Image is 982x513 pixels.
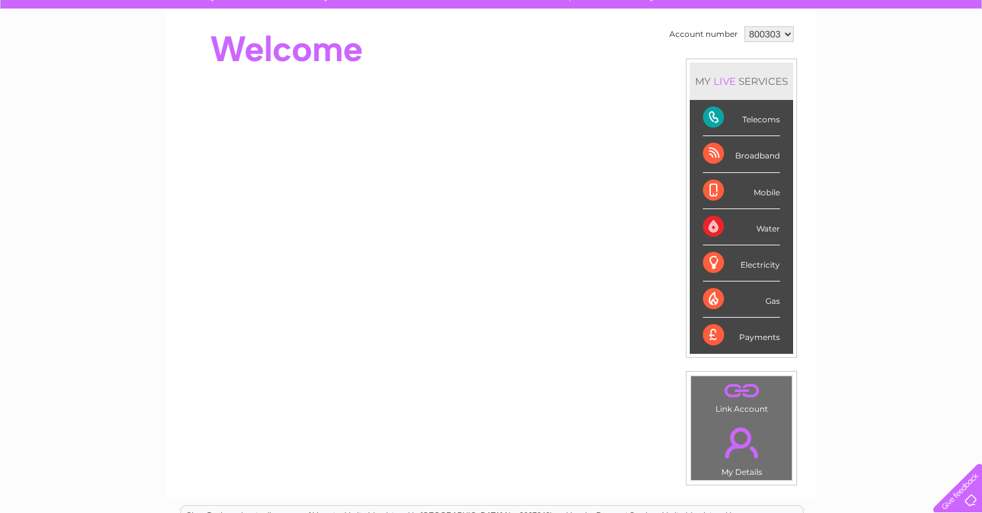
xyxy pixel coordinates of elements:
div: Gas [703,281,780,318]
a: Telecoms [820,56,860,66]
a: . [694,379,788,403]
a: 0333 014 3131 [734,7,825,23]
div: Clear Business is a trading name of Verastar Limited (registered in [GEOGRAPHIC_DATA] No. 3667643... [181,7,803,64]
td: Account number [666,23,741,45]
a: Contact [894,56,927,66]
div: Telecoms [703,100,780,136]
div: Broadband [703,136,780,172]
a: Blog [867,56,887,66]
div: Electricity [703,245,780,281]
a: Log out [939,56,969,66]
div: Mobile [703,173,780,209]
a: Energy [783,56,812,66]
div: MY SERVICES [690,62,793,100]
a: . [694,420,788,466]
div: Water [703,209,780,245]
img: logo.png [34,34,101,74]
div: LIVE [711,75,738,87]
td: Link Account [690,376,792,417]
a: Water [750,56,775,66]
td: My Details [690,416,792,481]
div: Payments [703,318,780,353]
